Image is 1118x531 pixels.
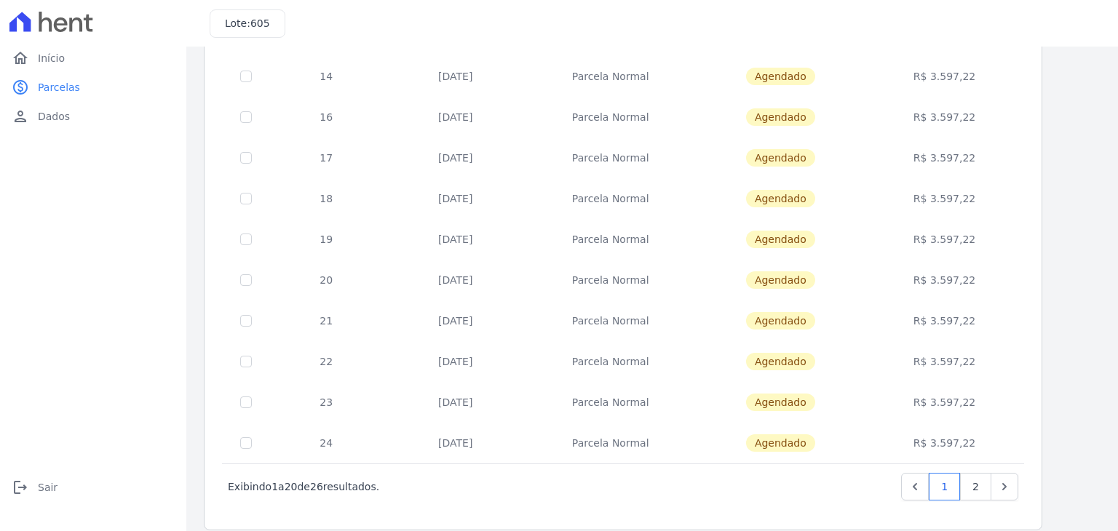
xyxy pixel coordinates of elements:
[38,80,80,95] span: Parcelas
[285,481,298,492] span: 20
[868,178,1020,219] td: R$ 3.597,22
[269,219,383,260] td: 19
[746,149,815,167] span: Agendado
[746,68,815,85] span: Agendado
[12,479,29,496] i: logout
[991,473,1018,500] a: Next
[868,137,1020,178] td: R$ 3.597,22
[746,190,815,207] span: Agendado
[12,49,29,67] i: home
[269,97,383,137] td: 16
[6,73,181,102] a: paidParcelas
[6,102,181,131] a: personDados
[269,423,383,463] td: 24
[746,434,815,452] span: Agendado
[901,473,929,500] a: Previous
[383,219,528,260] td: [DATE]
[746,312,815,330] span: Agendado
[38,51,65,65] span: Início
[269,178,383,219] td: 18
[528,219,693,260] td: Parcela Normal
[310,481,323,492] span: 26
[383,300,528,341] td: [DATE]
[868,423,1020,463] td: R$ 3.597,22
[868,97,1020,137] td: R$ 3.597,22
[868,219,1020,260] td: R$ 3.597,22
[383,260,528,300] td: [DATE]
[528,56,693,97] td: Parcela Normal
[271,481,278,492] span: 1
[929,473,960,500] a: 1
[528,341,693,382] td: Parcela Normal
[528,423,693,463] td: Parcela Normal
[383,137,528,178] td: [DATE]
[868,260,1020,300] td: R$ 3.597,22
[269,56,383,97] td: 14
[868,300,1020,341] td: R$ 3.597,22
[38,480,58,495] span: Sair
[269,260,383,300] td: 20
[269,137,383,178] td: 17
[528,300,693,341] td: Parcela Normal
[528,178,693,219] td: Parcela Normal
[746,108,815,126] span: Agendado
[12,108,29,125] i: person
[746,271,815,289] span: Agendado
[528,137,693,178] td: Parcela Normal
[528,97,693,137] td: Parcela Normal
[528,382,693,423] td: Parcela Normal
[960,473,991,500] a: 2
[12,79,29,96] i: paid
[528,260,693,300] td: Parcela Normal
[225,16,270,31] h3: Lote:
[38,109,70,124] span: Dados
[746,394,815,411] span: Agendado
[383,56,528,97] td: [DATE]
[383,97,528,137] td: [DATE]
[269,341,383,382] td: 22
[383,382,528,423] td: [DATE]
[228,479,379,494] p: Exibindo a de resultados.
[868,382,1020,423] td: R$ 3.597,22
[250,17,270,29] span: 605
[383,423,528,463] td: [DATE]
[6,44,181,73] a: homeInício
[6,473,181,502] a: logoutSair
[383,178,528,219] td: [DATE]
[269,300,383,341] td: 21
[868,56,1020,97] td: R$ 3.597,22
[746,353,815,370] span: Agendado
[868,341,1020,382] td: R$ 3.597,22
[383,341,528,382] td: [DATE]
[746,231,815,248] span: Agendado
[269,382,383,423] td: 23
